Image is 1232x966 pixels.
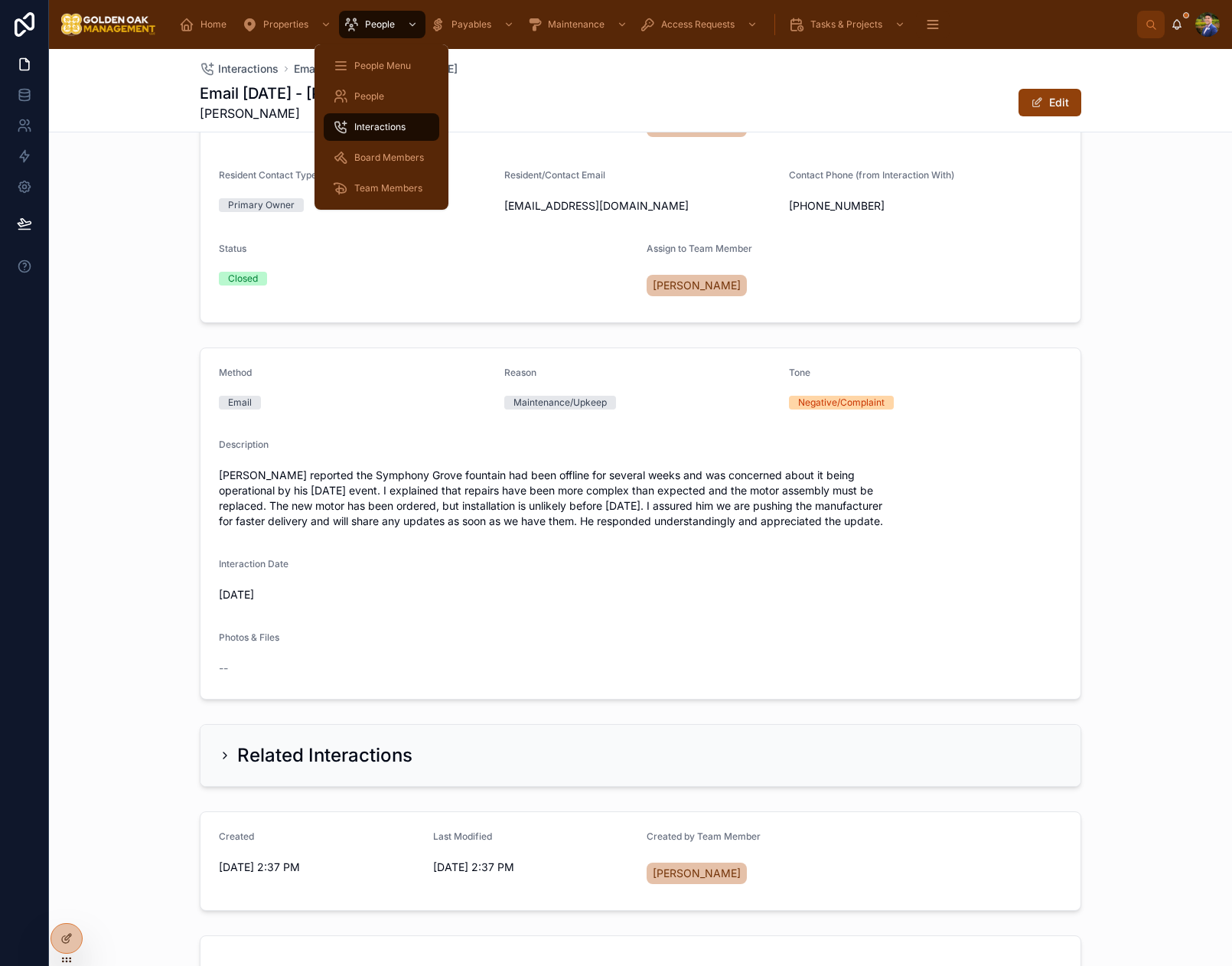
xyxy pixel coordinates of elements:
a: Access Requests [635,11,765,38]
span: Created [219,831,254,842]
span: [DATE] 2:37 PM [433,860,635,875]
span: [DATE] 2:37 PM [219,860,421,875]
div: Maintenance/Upkeep [513,396,607,410]
span: Photos & Files [219,631,279,643]
span: Maintenance [548,18,605,31]
span: Board Members [354,152,424,164]
span: [EMAIL_ADDRESS][DOMAIN_NAME] [504,198,777,214]
a: Interactions [200,61,279,77]
span: Resident Contact Type [219,169,317,181]
a: [PERSON_NAME] [647,275,747,296]
span: Interactions [218,61,279,77]
span: Home [200,18,227,31]
a: Payables [425,11,522,38]
img: App logo [61,12,156,37]
a: [PERSON_NAME] [647,863,747,884]
h2: Related Interactions [237,743,412,768]
div: Primary Owner [228,198,295,212]
span: [PERSON_NAME] reported the Symphony Grove fountain had been offline for several weeks and was con... [219,468,1062,529]
a: Team Members [324,175,439,202]
span: Tone [789,367,810,378]
a: Tasks & Projects [784,11,913,38]
a: Interactions [324,113,439,141]
span: Method [219,367,252,378]
span: Access Requests [661,18,735,31]
a: Properties [237,11,339,38]
span: People Menu [354,60,411,72]
span: Assign to Team Member [647,243,752,254]
span: Created by Team Member [647,831,761,842]
span: Description [219,439,269,450]
span: -- [219,661,228,676]
span: Interactions [354,121,406,133]
span: Team Members [354,182,422,194]
span: Resident/Contact Email [504,169,605,181]
span: Properties [263,18,308,31]
span: Interaction Date [219,558,288,569]
div: Negative/Complaint [798,396,885,410]
span: People [365,18,395,31]
a: Board Members [324,144,439,171]
div: scrollable content [168,8,1137,41]
span: [PHONE_NUMBER] [789,198,991,214]
a: Email [DATE] - [PERSON_NAME] [294,61,458,77]
a: People Menu [324,52,439,80]
div: Email [228,396,252,410]
span: [PERSON_NAME] [200,104,432,122]
a: Maintenance [522,11,635,38]
button: Edit [1019,89,1081,116]
div: Closed [228,272,258,286]
h1: Email [DATE] - [PERSON_NAME] [200,83,432,104]
span: Status [219,243,246,254]
span: [PERSON_NAME] [653,278,741,293]
span: People [354,90,384,103]
a: People [339,11,425,38]
a: Home [174,11,237,38]
a: People [324,83,439,110]
span: Reason [504,367,536,378]
span: Contact Phone (from Interaction With) [789,169,954,181]
span: Last Modified [433,831,492,842]
span: [DATE] [219,587,421,602]
span: [PERSON_NAME] [653,866,741,881]
span: Payables [451,18,491,31]
span: Tasks & Projects [810,18,882,31]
